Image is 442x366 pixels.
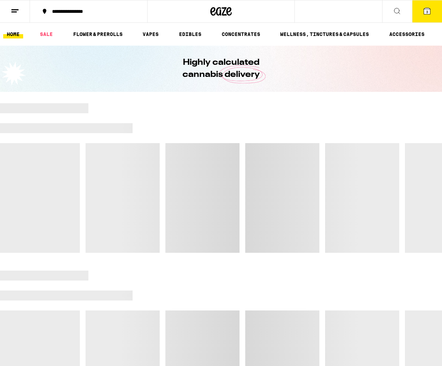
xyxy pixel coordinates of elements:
[175,30,205,38] a: EDIBLES
[218,30,264,38] a: CONCENTRATES
[139,30,162,38] a: VAPES
[70,30,126,38] a: FLOWER & PREROLLS
[3,30,23,38] a: HOME
[426,10,428,14] span: 3
[277,30,372,38] a: WELLNESS, TINCTURES & CAPSULES
[386,30,428,38] a: ACCESSORIES
[162,57,280,81] h1: Highly calculated cannabis delivery
[412,0,442,22] button: 3
[36,30,56,38] a: SALE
